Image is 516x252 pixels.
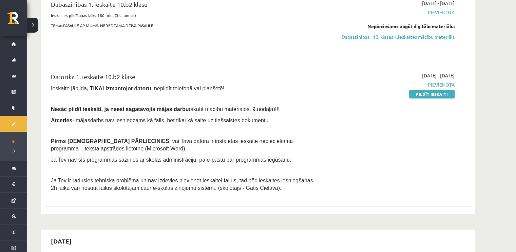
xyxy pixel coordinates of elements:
a: Dabaszinības - 10. klases 1.ieskaites mācību materiāls [327,33,455,40]
span: Ja Tev ir radusies tehniska problēma un nav izdevies pievienot ieskaitei failus, tad pēc ieskaite... [51,178,313,191]
a: Pildīt ieskaiti [409,90,455,98]
span: Pirms [DEMOGRAPHIC_DATA] PĀRLIECINIES [51,138,169,144]
span: , vai Tavā datorā ir instalētas ieskaitē nepieciešamā programma – teksta apstrādes lietotne (Micr... [51,138,293,151]
a: Rīgas 1. Tālmācības vidusskola [7,12,27,29]
p: Ieskaites pildīšanas laiks 180 min. (3 stundas) [51,12,317,18]
span: - mājasdarbs nav iesniedzams kā fails, bet tikai kā saite uz tiešsaistes dokumentu. [51,118,270,123]
span: Nesāc pildīt ieskaiti, ja neesi sagatavojis mājas darbu [51,106,189,112]
span: Ieskaite jāpilda , nepildīt telefonā vai planšetē! [51,86,224,91]
span: [DATE] - [DATE] [422,72,455,79]
b: Atceries [51,118,72,123]
div: Nepieciešams apgūt digitālo materiālu: [327,23,455,30]
p: Tēma: PASAULE AP MUMS. NEREDZAMĀ DZĪVĀ PASAULE [51,22,317,29]
div: Datorika 1. ieskaite 10.b2 klase [51,72,317,85]
span: Ja Tev nav šīs programmas sazinies ar skolas administrāciju pa e-pastu par programmas iegūšanu. [51,157,291,163]
b: , TIKAI izmantojot datoru [87,86,151,91]
h2: [DATE] [44,233,78,249]
span: (skatīt mācību materiālos, 9.nodaļa)!!! [189,106,280,112]
span: Pievienota [327,81,455,88]
span: Pievienota [327,9,455,16]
